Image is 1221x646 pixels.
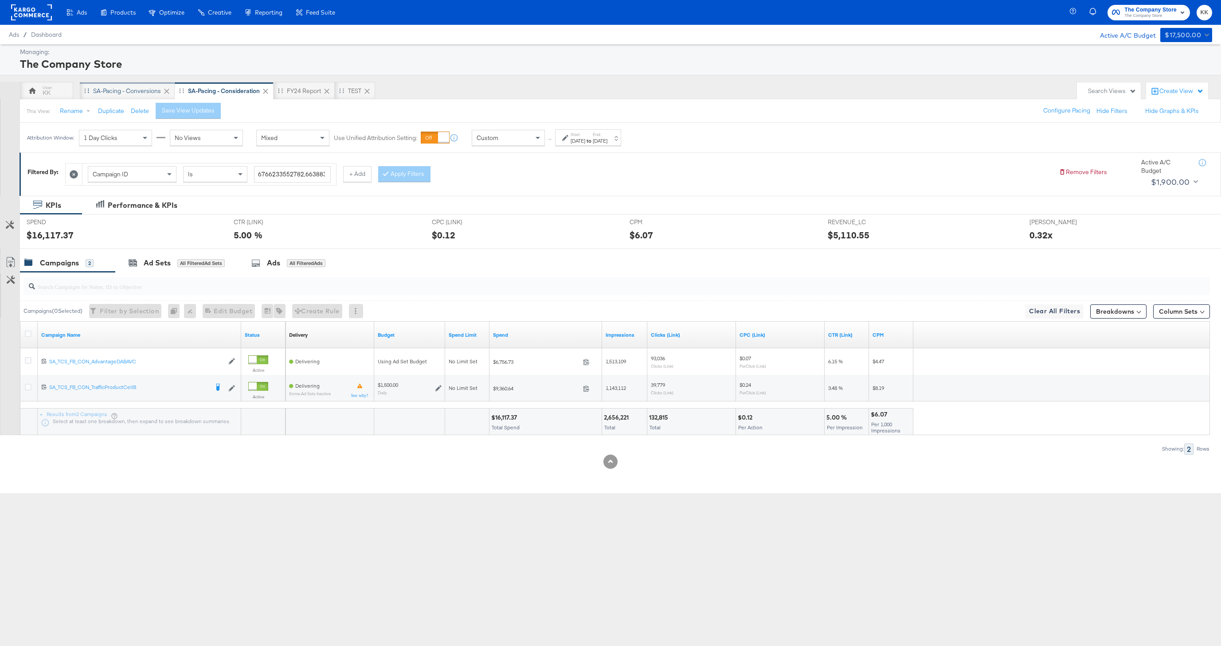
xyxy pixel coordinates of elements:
span: KK [1200,8,1209,18]
div: [DATE] [571,137,585,144]
a: Shows the current state of your Ad Campaign. [245,331,282,339]
button: $1,900.00 [1147,175,1200,189]
div: SA_TCS_FB_CON_TrafficProductCellB [49,384,208,391]
button: The Company StoreThe Company Store [1108,5,1190,20]
sub: Clicks (Link) [651,363,673,369]
a: If set, this is the maximum spend for your campaign. [449,331,486,339]
span: CTR (LINK) [234,218,300,226]
div: KK [43,89,51,97]
span: REVENUE_LC [828,218,894,226]
div: SA_TCS_FB_CON_AdvantageDABAVC [49,358,224,365]
div: Showing: [1162,446,1184,452]
span: Clear All Filters [1029,306,1080,317]
div: $6.07 [871,410,890,419]
span: 1,513,109 [606,358,626,365]
div: 2 [1184,444,1194,455]
div: $16,117.37 [491,413,520,422]
span: $0.24 [740,381,751,388]
span: $8.19 [873,385,884,391]
a: The total amount spent to date. [493,331,599,339]
sub: Per Click (Link) [740,390,766,395]
span: 1 Day Clicks [84,134,117,142]
button: Clear All Filters [1025,304,1084,319]
span: 93,036 [651,355,665,362]
span: Campaign ID [93,170,128,178]
span: Total [604,424,615,431]
span: / [19,31,31,38]
div: SA-Pacing - Consideration [188,87,260,95]
button: Delete [131,107,149,115]
span: Custom [477,134,498,142]
button: Duplicate [98,107,124,115]
span: Ads [9,31,19,38]
div: Ad Sets [144,258,171,268]
span: SPEND [27,218,93,226]
div: Managing: [20,48,1210,56]
div: Attribution Window: [27,135,74,141]
a: SA_TCS_FB_CON_AdvantageDABAVC [49,358,224,366]
div: Delivery [289,331,308,339]
sub: Per Click (Link) [740,363,766,369]
div: All Filtered Ad Sets [177,259,225,267]
div: KPIs [46,200,61,210]
div: $5,110.55 [828,229,869,241]
span: Mixed [261,134,278,142]
div: Using Ad Set Budget [378,358,442,365]
div: TEST [348,87,361,95]
span: $6,756.73 [493,358,579,365]
div: This View: [27,108,50,115]
div: [DATE] [593,137,607,144]
div: $1,900.00 [1151,175,1190,189]
a: The number of clicks on links appearing on your ad or Page that direct people to your sites off F... [651,331,732,339]
span: The Company Store [1124,5,1177,15]
div: Ads [267,258,280,268]
input: Search Campaigns by Name, ID or Objective [35,274,1098,292]
button: Hide Graphs & KPIs [1145,107,1199,115]
span: ↑ [546,138,554,141]
button: Hide Filters [1096,107,1127,115]
div: $6.07 [630,229,653,241]
span: CPM [630,218,696,226]
sub: Daily [378,390,387,395]
div: The Company Store [20,56,1210,71]
span: Total Spend [492,424,520,431]
button: $17,500.00 [1160,28,1212,42]
div: Create View [1159,87,1204,96]
button: Remove Filters [1059,168,1107,176]
div: $17,500.00 [1165,30,1201,41]
div: Active A/C Budget [1141,158,1190,175]
span: No Views [175,134,201,142]
div: Drag to reorder tab [278,88,283,93]
div: Campaigns ( 0 Selected) [23,307,82,315]
span: Feed Suite [306,9,335,16]
button: Column Sets [1153,304,1210,319]
div: $0.12 [432,229,455,241]
span: $0.07 [740,355,751,362]
div: Filtered By: [27,168,59,176]
div: 0.32x [1029,229,1053,241]
span: Total [650,424,661,431]
label: Use Unified Attribution Setting: [334,134,417,142]
span: Delivering [295,358,320,365]
div: 5.00 % [234,229,262,241]
label: Active [248,394,268,400]
span: $4.47 [873,358,884,365]
strong: to [585,137,593,144]
button: KK [1197,5,1212,20]
span: $9,360.64 [493,385,579,392]
button: + Add [343,166,372,182]
div: $16,117.37 [27,229,74,241]
button: Configure Pacing [1037,103,1096,119]
span: 6.15 % [828,358,843,365]
div: $1,500.00 [378,381,398,389]
div: 2 [86,259,94,267]
div: 2,656,221 [604,413,631,422]
span: The Company Store [1124,12,1177,19]
a: The number of times your ad was served. On mobile apps an ad is counted as served the first time ... [606,331,644,339]
span: Per Action [738,424,763,431]
div: FY24 Report [287,87,321,95]
label: End: [593,132,607,137]
a: The maximum amount you're willing to spend on your ads, on average each day or over the lifetime ... [378,331,442,339]
div: Active A/C Budget [1091,28,1156,41]
span: Reporting [255,9,282,16]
